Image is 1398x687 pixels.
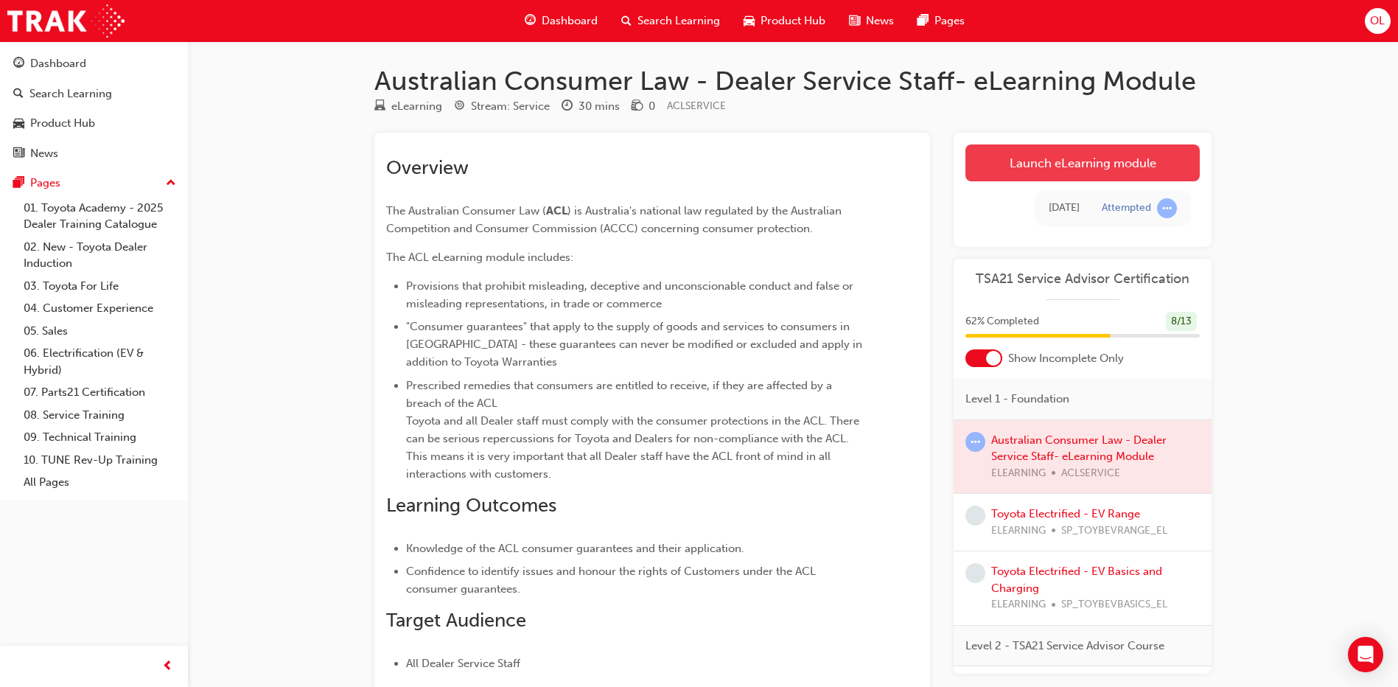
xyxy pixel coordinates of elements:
span: car-icon [13,117,24,130]
span: 62 % Completed [965,313,1039,330]
span: guage-icon [13,57,24,71]
a: 09. Technical Training [18,426,182,449]
span: learningRecordVerb_ATTEMPT-icon [965,432,985,452]
span: All Dealer Service Staff [406,657,520,670]
a: 02. New - Toyota Dealer Induction [18,236,182,275]
a: 07. Parts21 Certification [18,381,182,404]
div: Price [632,97,655,116]
a: 06. Electrification (EV & Hybrid) [18,342,182,381]
a: Toyota Electrified - EV Basics and Charging [991,565,1162,595]
span: search-icon [13,88,24,101]
div: Tue Sep 23 2025 11:50:30 GMT+1000 (Australian Eastern Standard Time) [1049,200,1080,217]
img: Trak [7,4,125,38]
a: Search Learning [6,80,182,108]
button: Pages [6,170,182,197]
a: Dashboard [6,50,182,77]
div: Type [374,97,442,116]
span: car-icon [744,12,755,30]
h1: Australian Consumer Law - Dealer Service Staff- eLearning Module [374,65,1212,97]
a: news-iconNews [837,6,906,36]
a: Product Hub [6,110,182,137]
div: Dashboard [30,55,86,72]
span: news-icon [849,12,860,30]
span: The ACL eLearning module includes: [386,251,573,264]
span: Target Audience [386,609,526,632]
div: Stream [454,97,550,116]
span: learningResourceType_ELEARNING-icon [374,100,385,114]
div: News [30,145,58,162]
span: learningRecordVerb_NONE-icon [965,563,985,583]
span: ACL [546,204,567,217]
span: Level 1 - Foundation [965,391,1069,408]
a: 04. Customer Experience [18,297,182,320]
span: Learning resource code [667,100,726,112]
span: money-icon [632,100,643,114]
div: Open Intercom Messenger [1348,637,1383,672]
a: 10. TUNE Rev-Up Training [18,449,182,472]
a: TSA21 Service Advisor Certification [965,271,1200,287]
span: search-icon [621,12,632,30]
span: News [866,13,894,29]
span: Confidence to identify issues and honour the rights of Customers under the ACL consumer guarantees. [406,565,819,596]
span: Search Learning [637,13,720,29]
span: Pages [934,13,965,29]
a: 05. Sales [18,320,182,343]
span: up-icon [166,174,176,193]
a: guage-iconDashboard [513,6,609,36]
span: "Consumer guarantees" that apply to the supply of goods and services to consumers in [GEOGRAPHIC_... [406,320,865,369]
div: Pages [30,175,60,192]
span: pages-icon [13,177,24,190]
span: learningRecordVerb_NONE-icon [965,506,985,526]
a: pages-iconPages [906,6,976,36]
div: 30 mins [579,98,620,115]
span: ELEARNING [991,596,1046,613]
span: clock-icon [562,100,573,114]
div: Stream: Service [471,98,550,115]
span: target-icon [454,100,465,114]
span: The Australian Consumer Law ( [386,204,546,217]
a: car-iconProduct Hub [732,6,837,36]
span: SP_TOYBEVRANGE_EL [1061,523,1167,540]
span: Provisions that prohibit misleading, deceptive and unconscionable conduct and false or misleading... [406,279,856,310]
span: pages-icon [918,12,929,30]
span: news-icon [13,147,24,161]
a: News [6,140,182,167]
button: DashboardSearch LearningProduct HubNews [6,47,182,170]
span: ELEARNING [991,523,1046,540]
span: Overview [386,156,469,179]
div: Duration [562,97,620,116]
a: 03. Toyota For Life [18,275,182,298]
a: Launch eLearning module [965,144,1200,181]
span: Dashboard [542,13,598,29]
div: Attempted [1102,201,1151,215]
span: Knowledge of the ACL consumer guarantees and their application. [406,542,744,555]
button: OL [1365,8,1391,34]
a: search-iconSearch Learning [609,6,732,36]
div: 8 / 13 [1166,312,1197,332]
span: Product Hub [761,13,825,29]
a: All Pages [18,471,182,494]
span: ) is Australia's national law regulated by the Australian Competition and Consumer Commission (AC... [386,204,845,235]
a: Toyota Electrified - EV Range [991,507,1140,520]
div: Product Hub [30,115,95,132]
span: Show Incomplete Only [1008,350,1124,367]
span: prev-icon [162,658,173,676]
a: 01. Toyota Academy - 2025 Dealer Training Catalogue [18,197,182,236]
div: eLearning [391,98,442,115]
span: Level 2 - TSA21 Service Advisor Course [965,638,1164,655]
span: OL [1370,13,1385,29]
span: SP_TOYBEVBASICS_EL [1061,596,1167,613]
span: learningRecordVerb_ATTEMPT-icon [1157,198,1177,218]
span: guage-icon [525,12,536,30]
a: 08. Service Training [18,404,182,427]
div: Search Learning [29,86,112,102]
span: Learning Outcomes [386,494,556,517]
span: Prescribed remedies that consumers are entitled to receive, if they are affected by a breach of t... [406,379,862,481]
div: 0 [649,98,655,115]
